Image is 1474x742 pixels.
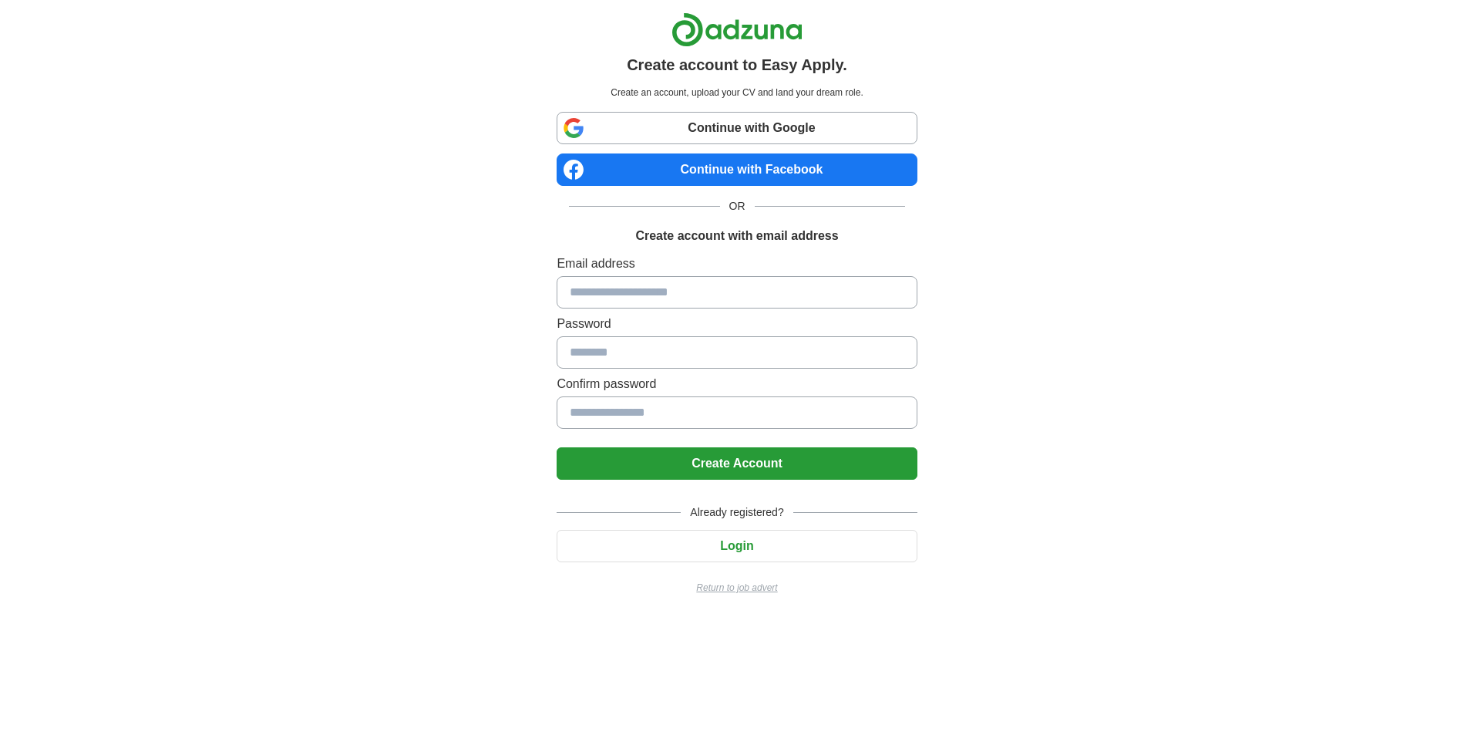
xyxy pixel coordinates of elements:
[720,198,755,214] span: OR
[681,504,793,521] span: Already registered?
[557,153,917,186] a: Continue with Facebook
[557,315,917,333] label: Password
[557,581,917,595] a: Return to job advert
[557,112,917,144] a: Continue with Google
[671,12,803,47] img: Adzuna logo
[557,375,917,393] label: Confirm password
[627,53,847,76] h1: Create account to Easy Apply.
[557,539,917,552] a: Login
[557,447,917,480] button: Create Account
[560,86,914,99] p: Create an account, upload your CV and land your dream role.
[635,227,838,245] h1: Create account with email address
[557,255,917,273] label: Email address
[557,530,917,562] button: Login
